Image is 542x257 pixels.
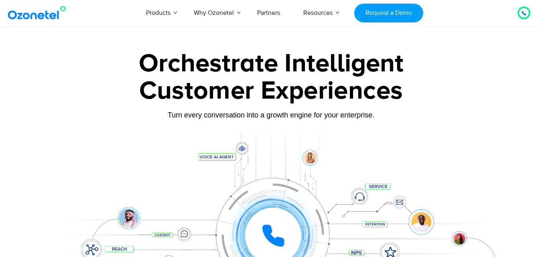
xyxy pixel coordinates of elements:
[20,51,522,77] div: Orchestrate Intelligent
[20,111,522,119] div: Turn every conversation into a growth engine for your enterprise.
[20,72,522,110] div: Customer Experiences
[354,4,423,22] a: Request a Demo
